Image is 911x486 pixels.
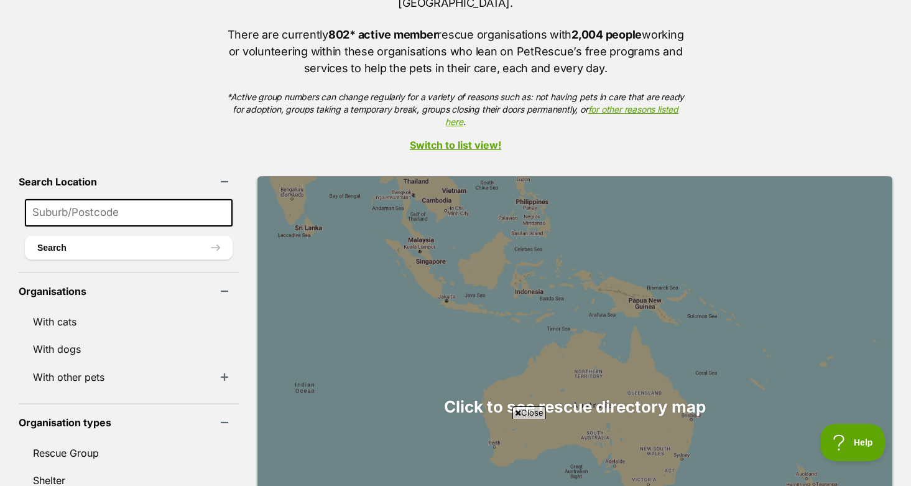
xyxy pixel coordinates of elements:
strong: 802* active member [328,28,437,41]
a: for other reasons listed here [445,104,678,127]
input: Suburb/Postcode [25,199,233,227]
a: With cats [19,309,239,335]
p: There are currently rescue organisations with working or volunteering within these organisations ... [227,26,685,77]
iframe: Help Scout Beacon - Open [820,424,886,461]
header: Organisations [19,286,239,297]
a: Rescue Group [19,440,239,466]
li: With other pets [19,363,239,391]
em: *Active group numbers can change regularly for a variety of reasons such as: not having pets in c... [227,91,684,127]
span: Close [512,406,546,419]
strong: 2,004 people [571,28,642,41]
header: Search Location [19,176,239,187]
header: Organisation types [19,417,239,428]
iframe: Advertisement [229,424,682,480]
button: Search [25,236,233,259]
a: With dogs [19,336,239,362]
